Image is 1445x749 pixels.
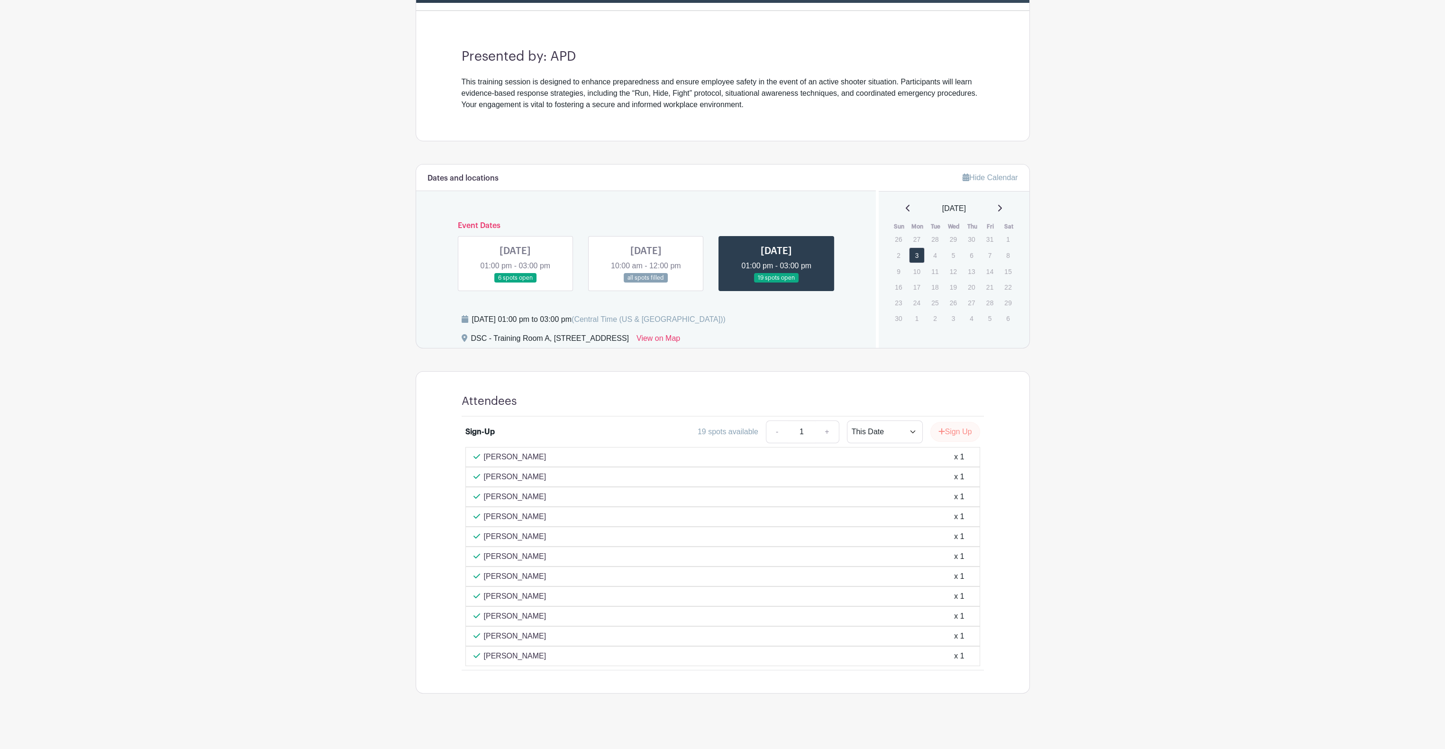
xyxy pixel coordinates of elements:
div: x 1 [954,630,964,642]
p: 4 [963,311,979,326]
span: [DATE] [942,203,966,214]
p: 29 [945,232,961,247]
div: DSC - Training Room A, [STREET_ADDRESS] [471,333,629,348]
p: 29 [1000,295,1016,310]
a: View on Map [636,333,680,348]
p: 13 [963,264,979,279]
h6: Dates and locations [427,174,499,183]
p: [PERSON_NAME] [484,551,546,562]
a: 3 [909,247,925,263]
th: Tue [927,222,945,231]
p: 3 [945,311,961,326]
p: 8 [1000,248,1016,263]
a: + [815,420,839,443]
p: [PERSON_NAME] [484,591,546,602]
p: 15 [1000,264,1016,279]
p: [PERSON_NAME] [484,650,546,662]
p: 2 [891,248,906,263]
p: 27 [909,232,925,247]
div: This training session is designed to enhance preparedness and ensure employee safety in the event... [462,76,984,110]
p: 5 [945,248,961,263]
p: 7 [982,248,998,263]
div: x 1 [954,451,964,463]
div: x 1 [954,511,964,522]
th: Wed [945,222,963,231]
p: 6 [963,248,979,263]
div: x 1 [954,571,964,582]
p: 14 [982,264,998,279]
p: [PERSON_NAME] [484,630,546,642]
p: 12 [945,264,961,279]
p: 5 [982,311,998,326]
p: 27 [963,295,979,310]
p: 26 [945,295,961,310]
div: [DATE] 01:00 pm to 03:00 pm [472,314,726,325]
span: (Central Time (US & [GEOGRAPHIC_DATA])) [572,315,726,323]
p: 30 [891,311,906,326]
p: 26 [891,232,906,247]
div: x 1 [954,531,964,542]
p: 21 [982,280,998,294]
div: x 1 [954,551,964,562]
th: Thu [963,222,982,231]
p: 25 [927,295,943,310]
p: 11 [927,264,943,279]
th: Sun [890,222,909,231]
a: Hide Calendar [963,174,1018,182]
th: Fri [982,222,1000,231]
p: 1 [909,311,925,326]
p: [PERSON_NAME] [484,511,546,522]
p: [PERSON_NAME] [484,611,546,622]
p: [PERSON_NAME] [484,471,546,483]
h6: Event Dates [450,221,842,230]
p: 4 [927,248,943,263]
h4: Attendees [462,394,517,408]
p: 24 [909,295,925,310]
p: 10 [909,264,925,279]
div: x 1 [954,471,964,483]
div: x 1 [954,491,964,502]
p: 23 [891,295,906,310]
p: 1 [1000,232,1016,247]
p: [PERSON_NAME] [484,491,546,502]
p: 18 [927,280,943,294]
div: x 1 [954,611,964,622]
h3: Presented by: APD [462,49,984,65]
p: 19 [945,280,961,294]
p: 20 [963,280,979,294]
th: Mon [909,222,927,231]
th: Sat [1000,222,1018,231]
p: 6 [1000,311,1016,326]
p: 30 [963,232,979,247]
p: 9 [891,264,906,279]
div: 19 spots available [698,426,758,438]
p: [PERSON_NAME] [484,451,546,463]
p: 16 [891,280,906,294]
button: Sign Up [930,422,980,442]
p: 2 [927,311,943,326]
p: [PERSON_NAME] [484,571,546,582]
p: 17 [909,280,925,294]
div: x 1 [954,650,964,662]
p: [PERSON_NAME] [484,531,546,542]
div: Sign-Up [465,426,495,438]
p: 22 [1000,280,1016,294]
p: 31 [982,232,998,247]
p: 28 [982,295,998,310]
div: x 1 [954,591,964,602]
p: 28 [927,232,943,247]
a: - [766,420,788,443]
